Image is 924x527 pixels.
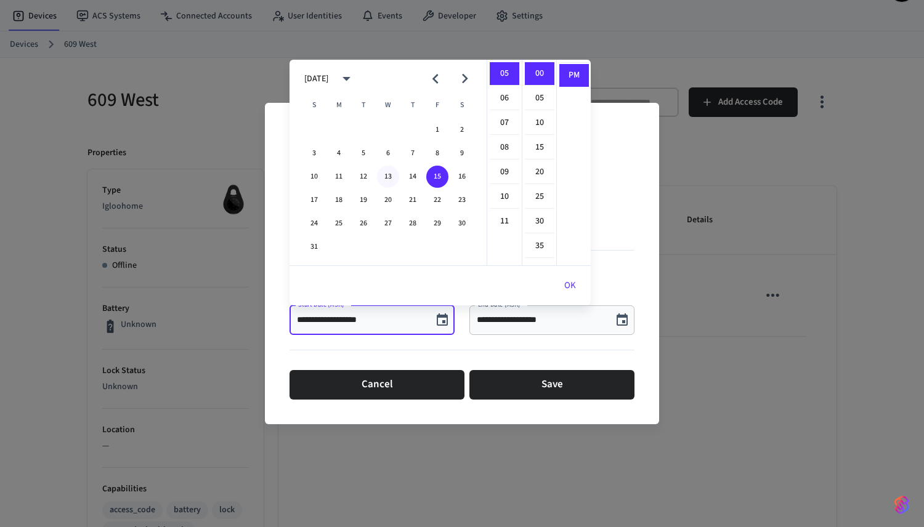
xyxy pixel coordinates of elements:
button: 3 [303,142,325,164]
li: 25 minutes [525,185,554,209]
button: Save [469,370,634,400]
button: 27 [377,212,399,235]
button: 1 [426,119,448,141]
ul: Select minutes [522,60,556,265]
button: 8 [426,142,448,164]
li: 11 hours [490,210,519,233]
button: 16 [451,166,473,188]
li: 5 hours [490,62,519,86]
span: Saturday [451,93,473,118]
li: 15 minutes [525,136,554,159]
li: 7 hours [490,111,519,135]
button: 7 [402,142,424,164]
li: 0 minutes [525,62,554,86]
li: 40 minutes [525,259,554,283]
button: 11 [328,166,350,188]
span: Wednesday [377,93,399,118]
li: PM [559,64,589,87]
li: 5 minutes [525,87,554,110]
li: 20 minutes [525,161,554,184]
button: 6 [377,142,399,164]
button: 9 [451,142,473,164]
button: 26 [352,212,375,235]
button: 23 [451,189,473,211]
button: 17 [303,189,325,211]
button: calendar view is open, switch to year view [332,64,361,93]
button: 5 [352,142,375,164]
button: Choose date, selected date is Aug 15, 2025 [430,308,455,332]
button: 31 [303,236,325,258]
button: 13 [377,166,399,188]
button: Cancel [290,370,464,400]
button: 20 [377,189,399,211]
button: Next month [450,64,479,93]
ul: Select meridiem [556,60,591,265]
button: 14 [402,166,424,188]
span: Sunday [303,93,325,118]
button: OK [549,271,591,300]
label: Start Date (MSK) [298,300,347,309]
button: 2 [451,119,473,141]
span: Thursday [402,93,424,118]
div: [DATE] [304,73,328,86]
button: 21 [402,189,424,211]
button: 15 [426,166,448,188]
li: 6 hours [490,87,519,110]
button: 12 [352,166,375,188]
ul: Select hours [487,60,522,265]
img: SeamLogoGradient.69752ec5.svg [894,495,909,515]
button: 22 [426,189,448,211]
button: 10 [303,166,325,188]
button: 28 [402,212,424,235]
li: 10 hours [490,185,519,209]
span: Tuesday [352,93,375,118]
button: 29 [426,212,448,235]
button: 30 [451,212,473,235]
button: 18 [328,189,350,211]
button: Choose date, selected date is Aug 30, 2025 [610,308,634,332]
label: End Date (MSK) [478,300,524,309]
li: 30 minutes [525,210,554,233]
li: 8 hours [490,136,519,159]
button: 19 [352,189,375,211]
li: 9 hours [490,161,519,184]
li: 35 minutes [525,235,554,258]
span: Friday [426,93,448,118]
span: Monday [328,93,350,118]
button: Previous month [421,64,450,93]
button: 25 [328,212,350,235]
button: 24 [303,212,325,235]
button: 4 [328,142,350,164]
li: 10 minutes [525,111,554,135]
